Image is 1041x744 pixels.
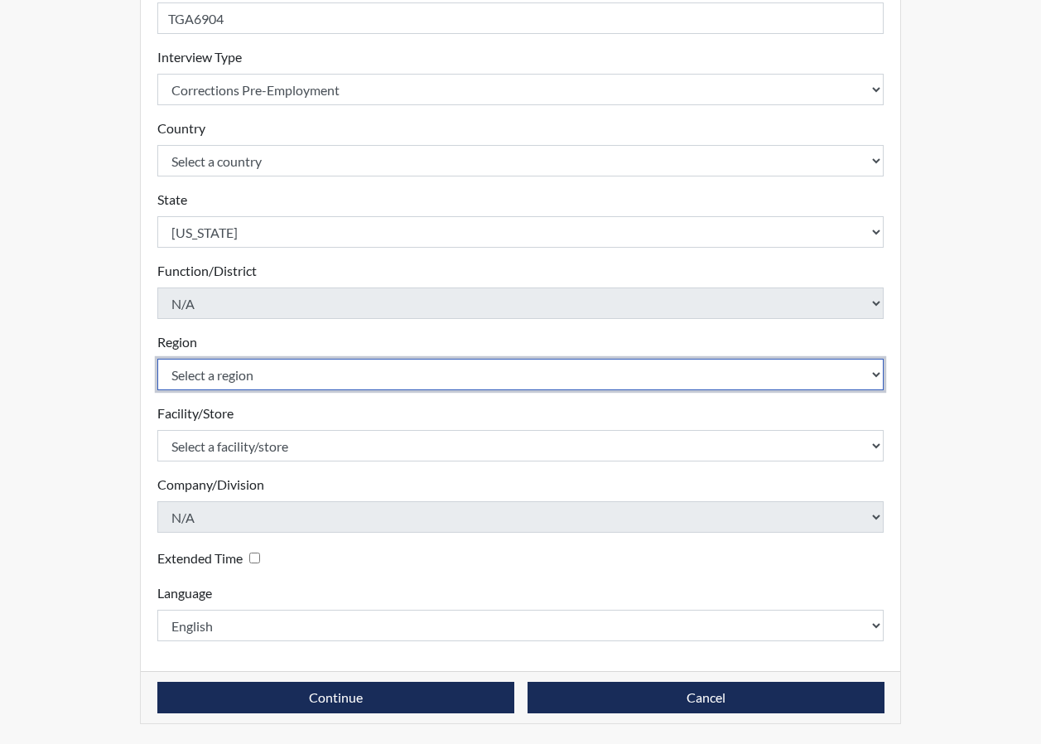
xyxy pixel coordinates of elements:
label: Language [157,583,212,603]
label: Facility/Store [157,403,234,423]
label: Company/Division [157,475,264,495]
label: Interview Type [157,47,242,67]
label: Country [157,118,205,138]
label: Function/District [157,261,257,281]
button: Continue [157,682,514,713]
input: Insert a Registration ID, which needs to be a unique alphanumeric value for each interviewee [157,2,884,34]
label: Extended Time [157,548,243,568]
label: Region [157,332,197,352]
div: Checking this box will provide the interviewee with an accomodation of extra time to answer each ... [157,546,267,570]
button: Cancel [528,682,884,713]
label: State [157,190,187,210]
